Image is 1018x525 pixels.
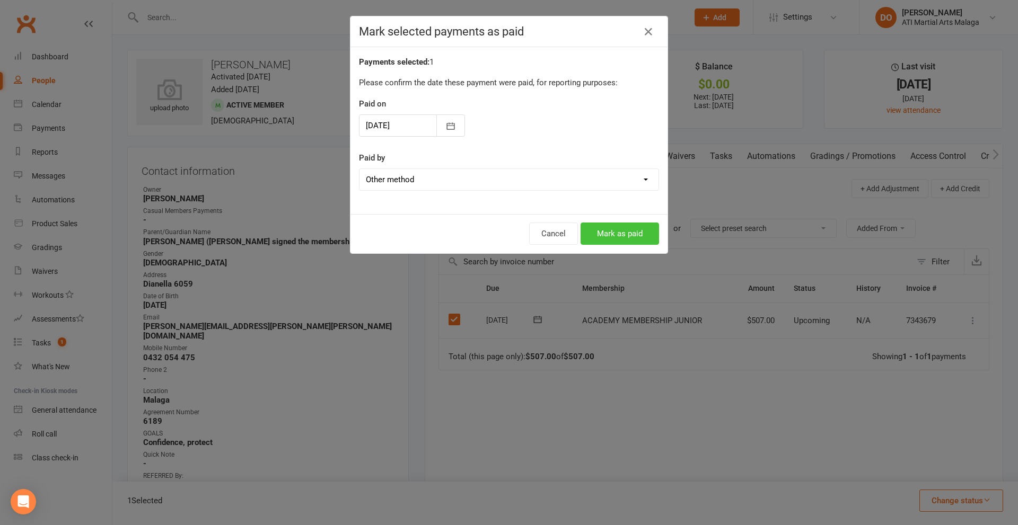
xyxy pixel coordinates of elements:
h4: Mark selected payments as paid [359,25,659,38]
label: Paid by [359,152,385,164]
button: Mark as paid [581,223,659,245]
p: Please confirm the date these payment were paid, for reporting purposes: [359,76,659,89]
button: Close [640,23,657,40]
div: Open Intercom Messenger [11,489,36,514]
div: 1 [359,56,659,68]
label: Paid on [359,97,386,110]
button: Cancel [529,223,578,245]
strong: Payments selected: [359,57,429,67]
